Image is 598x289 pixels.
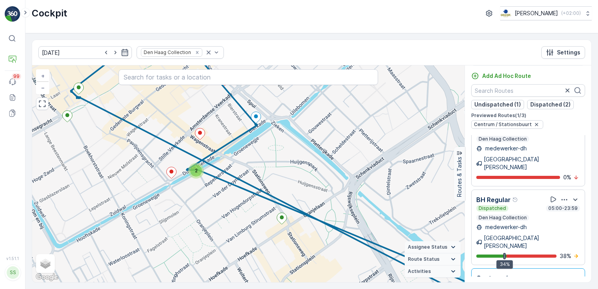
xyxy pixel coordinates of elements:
[408,244,447,250] span: Assignee Status
[41,72,45,79] span: +
[37,82,49,94] a: Zoom Out
[482,72,531,80] p: Add Ad Hoc Route
[38,46,132,59] input: dd/mm/yyyy
[478,215,528,221] p: Den Haag Collection
[527,100,574,109] button: Dispatched (2)
[476,195,511,204] p: BH Regular
[561,10,581,16] p: ( +02:00 )
[5,74,20,90] a: 99
[548,205,578,211] p: 05:00-23:59
[484,223,527,231] p: medewerker-dh
[119,69,378,85] input: Search for tasks or a location
[188,163,204,179] div: 2
[34,272,60,282] a: Open this area in Google Maps (opens a new window)
[557,49,580,56] p: Settings
[456,157,463,197] p: Routes & Tasks
[471,84,585,97] input: Search Routes
[512,197,519,203] div: Help Tooltip Icon
[193,49,202,56] div: Remove Den Haag Collection
[500,9,512,18] img: basis-logo_rgb2x.png
[474,121,532,128] span: Centrum / Stationsbuurt
[405,253,461,266] summary: Route Status
[5,256,20,261] span: v 1.51.1
[32,7,67,20] p: Cockpit
[560,252,571,260] p: 38 %
[497,260,513,269] div: 34%
[541,46,585,59] button: Settings
[563,173,571,181] p: 0 %
[471,72,531,80] a: Add Ad Hoc Route
[405,266,461,278] summary: Activities
[478,205,507,211] p: Dispatched
[195,168,198,173] span: 2
[530,101,571,108] p: Dispatched (2)
[408,268,431,275] span: Activities
[7,266,19,279] div: SS
[37,255,54,272] a: Layers
[515,9,558,17] p: [PERSON_NAME]
[474,101,521,108] p: Undispatched (1)
[405,241,461,253] summary: Assignee Status
[500,6,592,20] button: [PERSON_NAME](+02:00)
[13,73,20,79] p: 99
[478,136,528,142] p: Den Haag Collection
[484,155,580,171] p: [GEOGRAPHIC_DATA][PERSON_NAME]
[5,6,20,22] img: logo
[37,70,49,82] a: Zoom In
[471,112,585,119] p: Previewed Routes ( 1 / 3 )
[484,234,580,250] p: [GEOGRAPHIC_DATA][PERSON_NAME]
[408,256,439,262] span: Route Status
[41,84,45,91] span: −
[471,100,524,109] button: Undispatched (1)
[141,49,192,56] div: Den Haag Collection
[34,272,60,282] img: Google
[5,262,20,283] button: SS
[484,144,527,152] p: medewerker-dh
